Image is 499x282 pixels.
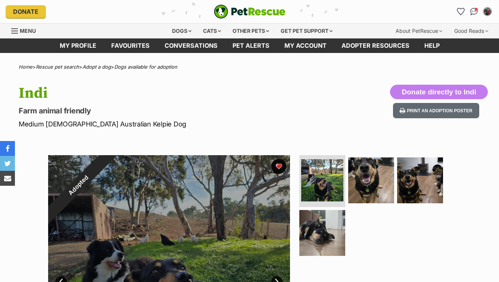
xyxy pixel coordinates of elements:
[449,23,493,38] div: Good Reads
[299,210,345,256] img: Photo of Indi
[275,23,338,38] div: Get pet support
[417,38,447,53] a: Help
[198,23,226,38] div: Cats
[20,28,36,34] span: Menu
[214,4,286,19] a: PetRescue
[470,8,478,15] img: chat-41dd97257d64d25036548639549fe6c8038ab92f7586957e7f3b1b290dea8141.svg
[271,159,286,174] button: favourite
[19,85,305,102] h1: Indi
[390,85,488,100] button: Donate directly to Indi
[225,38,277,53] a: Pet alerts
[277,38,334,53] a: My account
[114,64,177,70] a: Dogs available for adoption
[11,23,41,37] a: Menu
[301,159,343,201] img: Photo of Indi
[36,64,79,70] a: Rescue pet search
[484,8,491,15] img: Julie profile pic
[19,119,305,129] p: Medium [DEMOGRAPHIC_DATA] Australian Kelpie Dog
[167,23,197,38] div: Dogs
[468,6,480,18] a: Conversations
[157,38,225,53] a: conversations
[52,38,104,53] a: My profile
[393,103,479,118] button: Print an adoption poster
[104,38,157,53] a: Favourites
[82,64,111,70] a: Adopt a dog
[6,5,46,18] a: Donate
[334,38,417,53] a: Adopter resources
[390,23,447,38] div: About PetRescue
[214,4,286,19] img: logo-e224e6f780fb5917bec1dbf3a21bbac754714ae5b6737aabdf751b685950b380.svg
[481,6,493,18] button: My account
[19,106,305,116] p: Farm animal friendly
[455,6,467,18] a: Favourites
[455,6,493,18] ul: Account quick links
[31,138,125,232] div: Adopted
[397,157,443,203] img: Photo of Indi
[227,23,274,38] div: Other pets
[348,157,394,203] img: Photo of Indi
[19,64,32,70] a: Home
